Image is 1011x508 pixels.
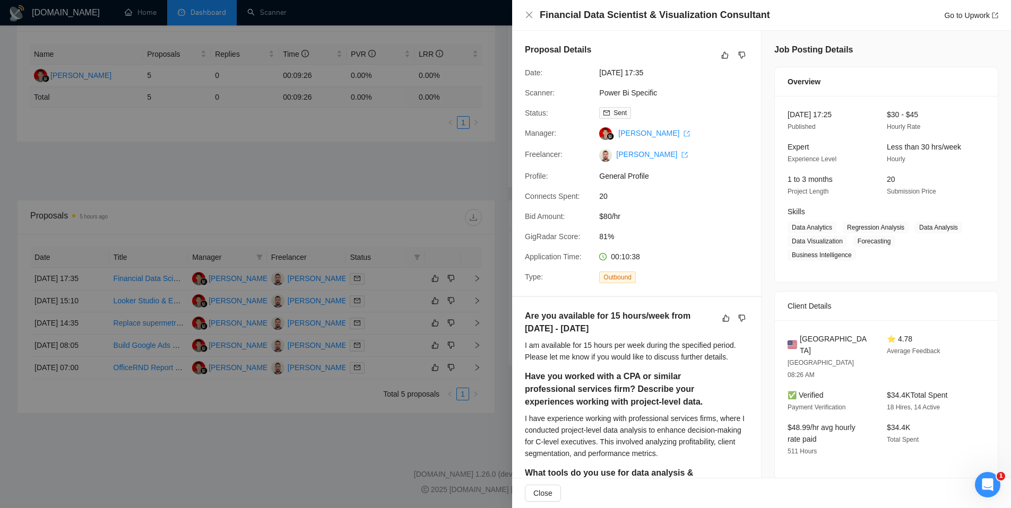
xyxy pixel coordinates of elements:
a: [PERSON_NAME] export [618,129,690,137]
img: 🇺🇸 [788,339,797,351]
h4: Financial Data Scientist & Visualization Consultant [540,8,770,22]
span: export [992,12,998,19]
span: 18 Hires, 14 Active [887,404,940,411]
span: Overview [788,76,820,87]
span: 511 Hours [788,448,817,455]
span: mail [603,110,610,116]
h5: What tools do you use for data analysis & visualization? [525,467,715,492]
span: GigRadar Score: [525,232,580,241]
span: Payment Verification [788,404,845,411]
iframe: Intercom live chat [975,472,1000,497]
span: Data Visualization [788,235,847,247]
span: Connects Spent: [525,192,580,200]
div: I am available for 15 hours per week during the specified period. Please let me know if you would... [525,339,748,363]
button: like [720,312,732,325]
span: ✅ Verified [788,391,824,399]
span: Date: [525,68,542,77]
span: Manager: [525,129,556,137]
span: 81% [599,231,758,242]
span: Submission Price [887,188,936,195]
span: 1 [997,472,1005,480]
span: [DATE] 17:35 [599,67,758,78]
div: Client Details [788,292,985,320]
span: Data Analysis [915,222,962,233]
button: Close [525,485,561,502]
h5: Have you worked with a CPA or similar professional services firm? Describe your experiences worki... [525,370,715,408]
span: Data Analytics [788,222,836,233]
button: like [719,49,731,62]
span: export [684,130,690,137]
span: $34.4K Total Spent [887,391,947,399]
span: Experience Level [788,155,836,163]
span: Close [533,487,552,499]
span: dislike [738,51,746,59]
span: Status: [525,109,548,117]
a: Power Bi Specific [599,89,657,97]
span: like [722,314,730,322]
span: Published [788,123,816,130]
span: Business Intelligence [788,249,856,261]
div: I have experience working with professional services firms, where I conducted project-level data ... [525,413,748,459]
span: 20 [599,190,758,202]
a: Go to Upworkexport [944,11,998,20]
span: ⭐ 4.78 [887,335,912,343]
h5: Are you available for 15 hours/week from [DATE] - [DATE] [525,310,715,335]
h5: Job Posting Details [774,43,853,56]
span: $34.4K [887,423,910,432]
span: Bid Amount: [525,212,565,221]
button: dislike [736,49,748,62]
span: $80/hr [599,211,758,222]
button: Close [525,11,533,20]
button: dislike [736,312,748,325]
span: $30 - $45 [887,110,918,119]
span: Scanner: [525,89,555,97]
span: Average Feedback [887,347,940,355]
span: Total Spent [887,436,919,443]
span: Type: [525,273,543,281]
span: dislike [738,314,746,322]
span: [GEOGRAPHIC_DATA] [800,333,870,356]
span: Sent [613,109,627,117]
span: Outbound [599,271,636,283]
h5: Proposal Details [525,43,591,56]
span: Hourly Rate [887,123,920,130]
span: clock-circle [599,253,607,260]
span: Profile: [525,172,548,180]
span: Skills [788,207,805,216]
span: Freelancer: [525,150,563,159]
span: [GEOGRAPHIC_DATA] 08:26 AM [788,359,854,379]
span: [DATE] 17:25 [788,110,832,119]
a: [PERSON_NAME] export [616,150,688,159]
span: like [721,51,729,59]
span: Expert [788,143,809,151]
span: 20 [887,175,895,183]
span: Hourly [887,155,905,163]
span: Less than 30 hrs/week [887,143,961,151]
span: Regression Analysis [843,222,909,233]
span: export [681,152,688,158]
span: $48.99/hr avg hourly rate paid [788,423,856,443]
span: General Profile [599,170,758,182]
span: Application Time: [525,252,582,261]
img: c1fc_27FLf1EH3L5AMFf83tGS6yaxyVnKv9AQzsnZAAlewa1bmmPsWnBFgF8h6rQJW [599,149,612,162]
span: 00:10:38 [611,252,640,261]
span: close [525,11,533,19]
span: 1 to 3 months [788,175,833,183]
span: Forecasting [853,235,895,247]
img: gigradar-bm.png [607,133,614,140]
span: Project Length [788,188,828,195]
